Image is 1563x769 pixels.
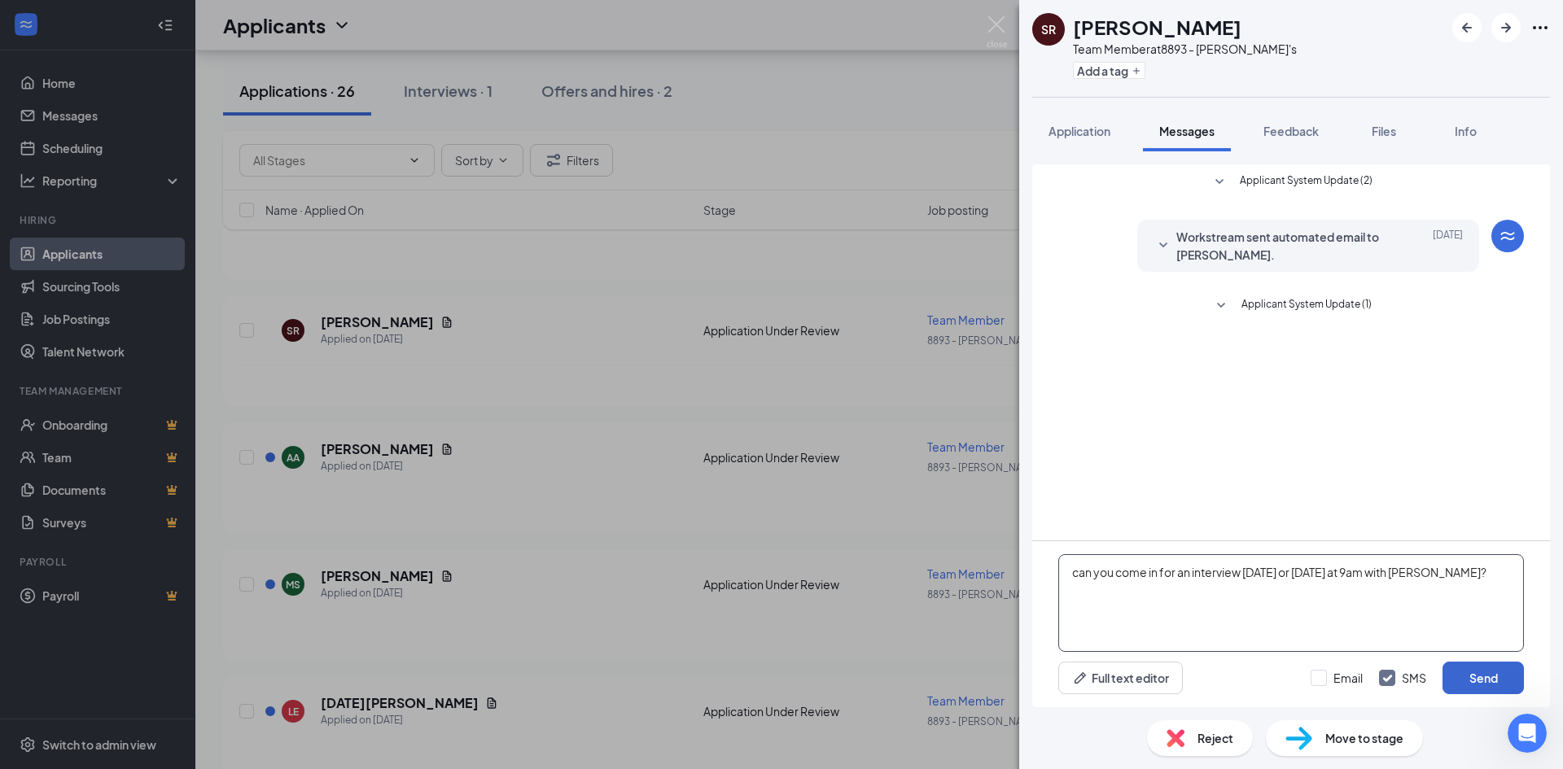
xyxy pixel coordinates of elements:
span: Move to stage [1325,729,1403,747]
span: Applicant System Update (1) [1241,296,1372,316]
div: SR [1041,21,1056,37]
svg: SmallChevronDown [1211,296,1231,316]
button: Send [1443,662,1524,694]
button: Full text editorPen [1058,662,1183,694]
textarea: can you come in for an interview [DATE] or [DATE] at 9am with [PERSON_NAME]? [1058,554,1524,652]
div: Team Member at 8893 - [PERSON_NAME]'s [1073,41,1297,57]
h1: [PERSON_NAME] [1073,13,1241,41]
svg: ArrowRight [1496,18,1516,37]
button: PlusAdd a tag [1073,62,1145,79]
span: Workstream sent automated email to [PERSON_NAME]. [1176,228,1390,264]
span: Applicant System Update (2) [1240,173,1373,192]
span: Messages [1159,124,1215,138]
svg: Ellipses [1530,18,1550,37]
span: Reject [1197,729,1233,747]
button: ArrowLeftNew [1452,13,1482,42]
span: Files [1372,124,1396,138]
span: Info [1455,124,1477,138]
svg: SmallChevronDown [1154,236,1173,256]
svg: SmallChevronDown [1210,173,1229,192]
iframe: Intercom live chat [1508,714,1547,753]
svg: Pen [1072,670,1088,686]
span: Feedback [1263,124,1319,138]
span: Application [1049,124,1110,138]
svg: ArrowLeftNew [1457,18,1477,37]
svg: Plus [1132,66,1141,76]
button: SmallChevronDownApplicant System Update (1) [1211,296,1372,316]
span: [DATE] [1433,228,1463,264]
button: SmallChevronDownApplicant System Update (2) [1210,173,1373,192]
svg: WorkstreamLogo [1498,226,1517,246]
button: ArrowRight [1491,13,1521,42]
